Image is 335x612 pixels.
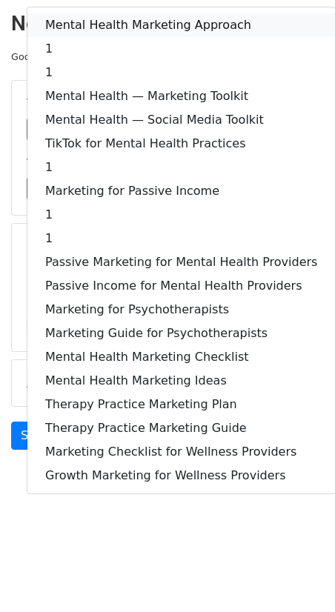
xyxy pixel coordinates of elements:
[27,156,335,179] a: 1
[27,440,335,464] a: Marketing Checklist for Wellness Providers
[27,37,335,61] a: 1
[11,422,60,450] a: Send
[27,132,335,156] a: TikTok for Mental Health Practices
[11,11,324,36] h2: New Campaign
[261,541,335,612] iframe: Chat Widget
[27,416,335,440] a: Therapy Practice Marketing Guide
[27,345,335,369] a: Mental Health Marketing Checklist
[27,179,335,203] a: Marketing for Passive Income
[27,250,335,274] a: Passive Marketing for Mental Health Providers
[27,464,335,488] a: Growth Marketing for Wellness Providers
[27,13,335,37] a: Mental Health Marketing Approach
[27,274,335,298] a: Passive Income for Mental Health Providers
[27,108,335,132] a: Mental Health — Social Media Toolkit
[27,203,335,227] a: 1
[27,369,335,393] a: Mental Health Marketing Ideas
[27,322,335,345] a: Marketing Guide for Psychotherapists
[27,61,335,84] a: 1
[27,227,335,250] a: 1
[11,51,224,62] small: Google Sheet:
[27,298,335,322] a: Marketing for Psychotherapists
[27,393,335,416] a: Therapy Practice Marketing Plan
[27,84,335,108] a: Mental Health — Marketing Toolkit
